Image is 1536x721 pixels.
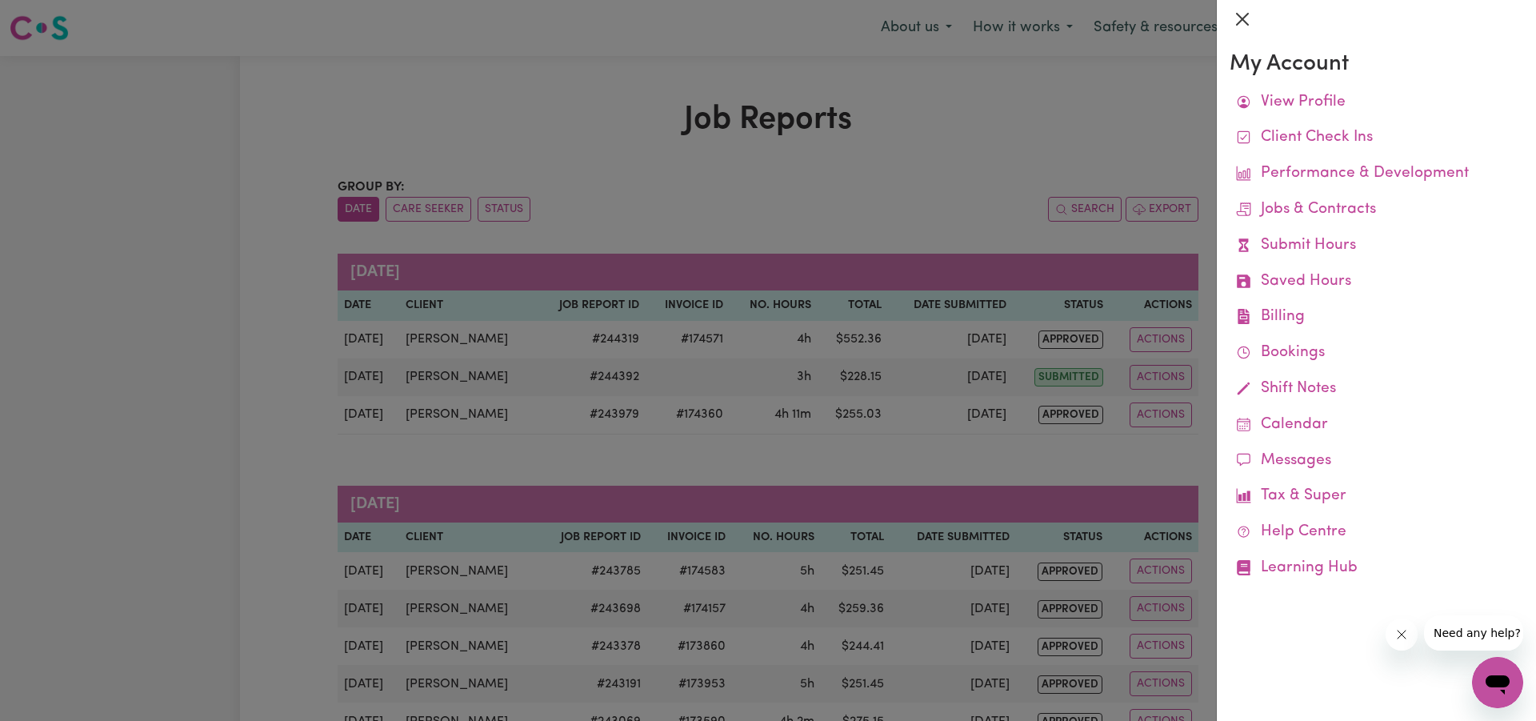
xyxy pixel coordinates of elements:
iframe: Close message [1386,619,1418,651]
h3: My Account [1230,51,1523,78]
a: Calendar [1230,407,1523,443]
a: View Profile [1230,85,1523,121]
a: Messages [1230,443,1523,479]
a: Client Check Ins [1230,120,1523,156]
a: Jobs & Contracts [1230,192,1523,228]
button: Close [1230,6,1255,32]
a: Learning Hub [1230,551,1523,587]
a: Billing [1230,299,1523,335]
a: Help Centre [1230,515,1523,551]
a: Saved Hours [1230,264,1523,300]
a: Submit Hours [1230,228,1523,264]
a: Tax & Super [1230,479,1523,515]
a: Shift Notes [1230,371,1523,407]
a: Performance & Development [1230,156,1523,192]
a: Bookings [1230,335,1523,371]
iframe: Button to launch messaging window [1472,657,1523,708]
iframe: Message from company [1424,615,1523,651]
